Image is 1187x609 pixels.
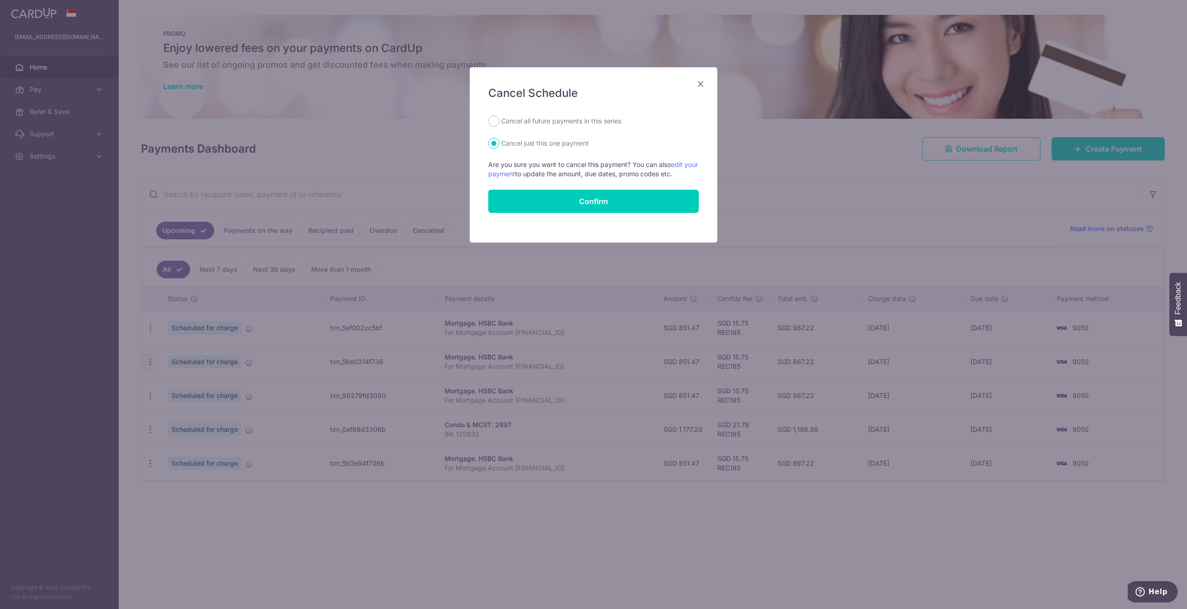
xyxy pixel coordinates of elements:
[1169,273,1187,336] button: Feedback - Show survey
[501,138,589,149] label: Cancel just this one payment
[488,86,699,101] h5: Cancel Schedule
[488,190,699,213] button: Confirm
[1128,581,1178,604] iframe: Opens a widget where you can find more information
[1174,282,1182,314] span: Feedback
[695,78,706,90] button: Close
[501,115,621,127] label: Cancel all future payments in this series
[488,160,699,179] p: Are you sure you want to cancel this payment? You can also to update the amount, due dates, promo...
